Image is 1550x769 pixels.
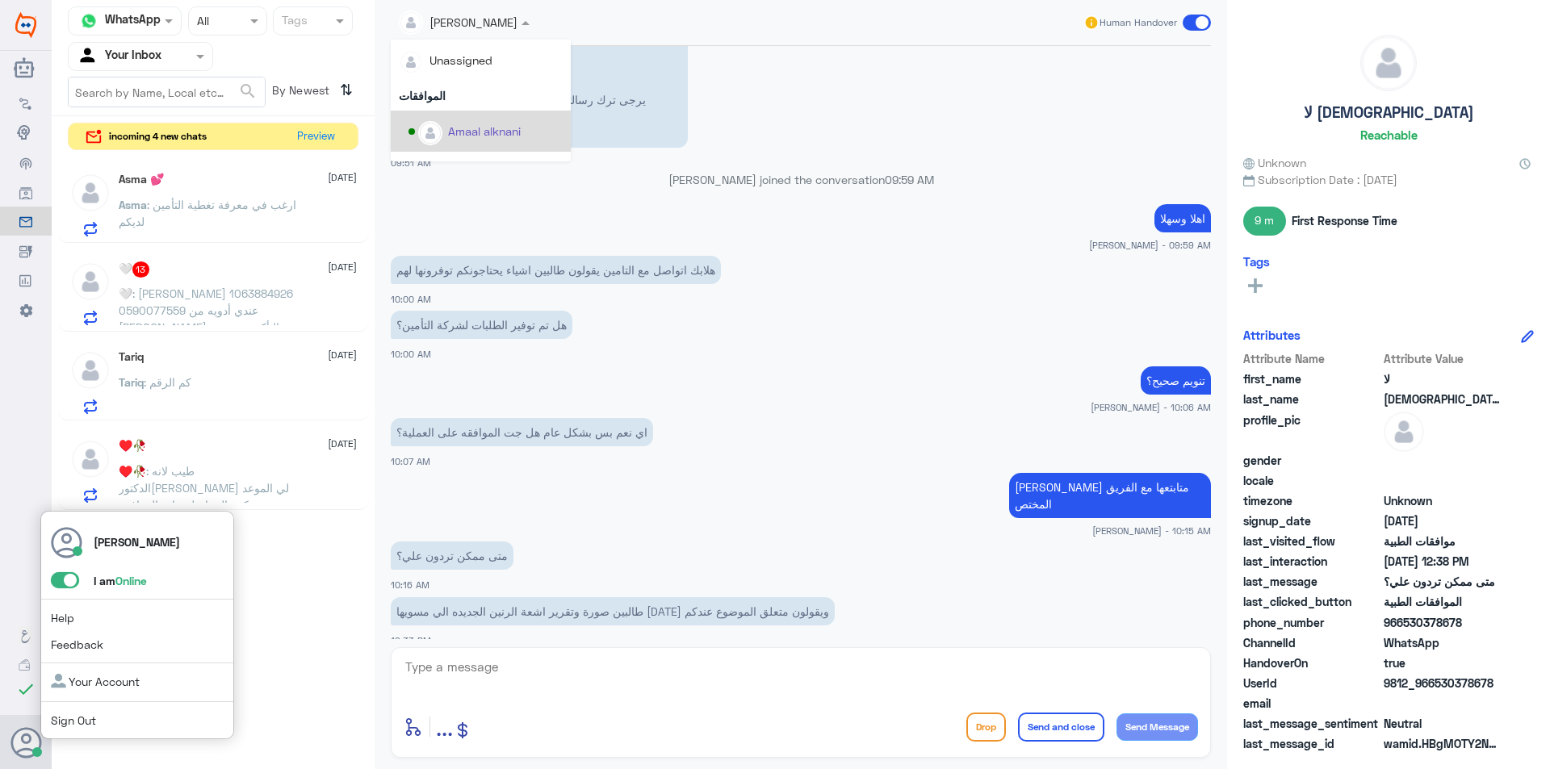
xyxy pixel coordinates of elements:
span: موافقات الطبية [1384,533,1501,550]
p: 10/8/2025, 10:00 AM [391,311,572,339]
span: phone_number [1243,614,1380,631]
span: 10:00 AM [391,294,431,304]
span: UserId [1243,675,1380,692]
div: الموافقات [391,81,571,111]
span: : طيب لانه الدكتور[PERSON_NAME] لي الموعد بكره الصباح لو جات الموافقه [119,464,289,512]
img: defaultAdmin.png [1361,36,1416,90]
p: 10/8/2025, 10:16 AM [391,541,513,570]
button: Preview [290,123,341,150]
span: [PERSON_NAME] - 10:15 AM [1092,524,1211,537]
span: متى ممكن تردون علي؟ [1384,573,1501,590]
span: Unknown [1384,492,1501,509]
span: last_interaction [1243,553,1380,570]
span: signup_date [1243,512,1380,529]
span: 13 [132,261,150,278]
span: [DATE] [328,260,357,274]
span: 2025-08-10T09:38:37.2135998Z [1384,553,1501,570]
span: Attribute Name [1243,350,1380,367]
i: check [16,679,36,699]
img: defaultAdmin.png [1384,412,1424,452]
button: ... [436,708,453,745]
span: search [238,81,258,101]
span: wamid.HBgMOTY2NTMwMzc4Njc4FQIAEhgUM0FGNTE0QTkzOUQzMzhEN0M0NjQA [1384,735,1501,752]
h6: Tags [1243,254,1270,269]
span: email [1243,695,1380,712]
a: Feedback [51,637,103,651]
span: 2025-08-06T16:30:25.819Z [1384,512,1501,529]
a: Your Account [51,675,140,688]
h6: Reachable [1360,127,1418,142]
span: true [1384,654,1501,671]
span: null [1384,472,1501,489]
span: First Response Time [1292,212,1397,229]
span: 10:07 AM [391,456,430,466]
p: 10/8/2025, 10:07 AM [391,418,653,446]
button: Drop [966,713,1006,742]
p: 10/8/2025, 10:15 AM [1009,473,1211,518]
span: [PERSON_NAME] - 09:59 AM [1089,238,1211,252]
img: Widebot Logo [15,12,36,38]
h5: 🤍 [119,261,150,278]
span: 9812_966530378678 [1384,675,1501,692]
h5: Tariq [119,350,144,364]
span: لا [1384,370,1501,387]
span: [PERSON_NAME] - 10:06 AM [1091,400,1211,414]
h5: لا [DEMOGRAPHIC_DATA] [1304,103,1474,122]
span: 10:16 AM [391,579,429,590]
button: Avatar [10,727,41,758]
img: defaultAdmin.png [70,261,111,302]
i: ⇅ [340,77,353,103]
span: HandoverOn [1243,654,1380,671]
span: 12:33 PM [391,635,431,646]
span: الموافقات الطبية [1384,593,1501,610]
span: Human Handover [1100,15,1177,30]
input: Search by Name, Local etc… [69,77,265,107]
p: 10/8/2025, 10:06 AM [1141,366,1211,395]
span: last_visited_flow [1243,533,1380,550]
span: gender [1243,452,1380,469]
button: search [238,78,258,105]
img: defaultAdmin.png [70,439,111,479]
button: Send Message [1116,713,1198,741]
span: 9 m [1243,207,1286,236]
img: yourInbox.svg [77,44,101,69]
span: locale [1243,472,1380,489]
span: profile_pic [1243,412,1380,449]
a: Sign Out [51,713,96,727]
span: last_name [1243,391,1380,407]
span: ... [436,712,453,741]
span: By Newest [266,77,333,109]
span: last_message_id [1243,735,1380,752]
div: Amaal alknani [448,123,521,140]
span: last_message [1243,573,1380,590]
span: 966530378678 [1384,614,1501,631]
span: 10:00 AM [391,349,431,359]
h5: ♥️🥀 [119,439,146,453]
span: 0 [1384,715,1501,732]
span: : [PERSON_NAME] 1063884926 0590077559 عندي أدويه من [PERSON_NAME] التأكد من وجود موافقات او الرفع... [119,286,293,351]
span: 09:59 AM [885,173,934,186]
h5: Asma 💕 [119,173,164,186]
span: 2 [1384,634,1501,651]
span: null [1384,695,1501,712]
span: Subscription Date : [DATE] [1243,171,1534,188]
span: 09:51 AM [391,157,431,168]
span: last_message_sentiment [1243,715,1380,732]
span: Tariq [119,375,144,389]
span: null [1384,452,1501,469]
span: : كم الرقم [144,375,191,389]
span: Attribute Value [1384,350,1501,367]
span: [DATE] [328,348,357,362]
h6: Attributes [1243,328,1301,342]
div: Tags [279,11,308,32]
img: defaultAdmin.png [70,350,111,391]
img: defaultAdmin.png [70,173,111,213]
span: 🤍 [119,286,132,300]
span: Unknown [1243,154,1306,171]
p: 10/8/2025, 10:00 AM [391,256,721,284]
div: Unassigned [429,52,492,69]
span: last_clicked_button [1243,593,1380,610]
span: : ارغب في معرفة تغطية التأمين لديكم [119,198,296,228]
span: ChannelId [1243,634,1380,651]
span: ♥️🥀 [119,464,146,478]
